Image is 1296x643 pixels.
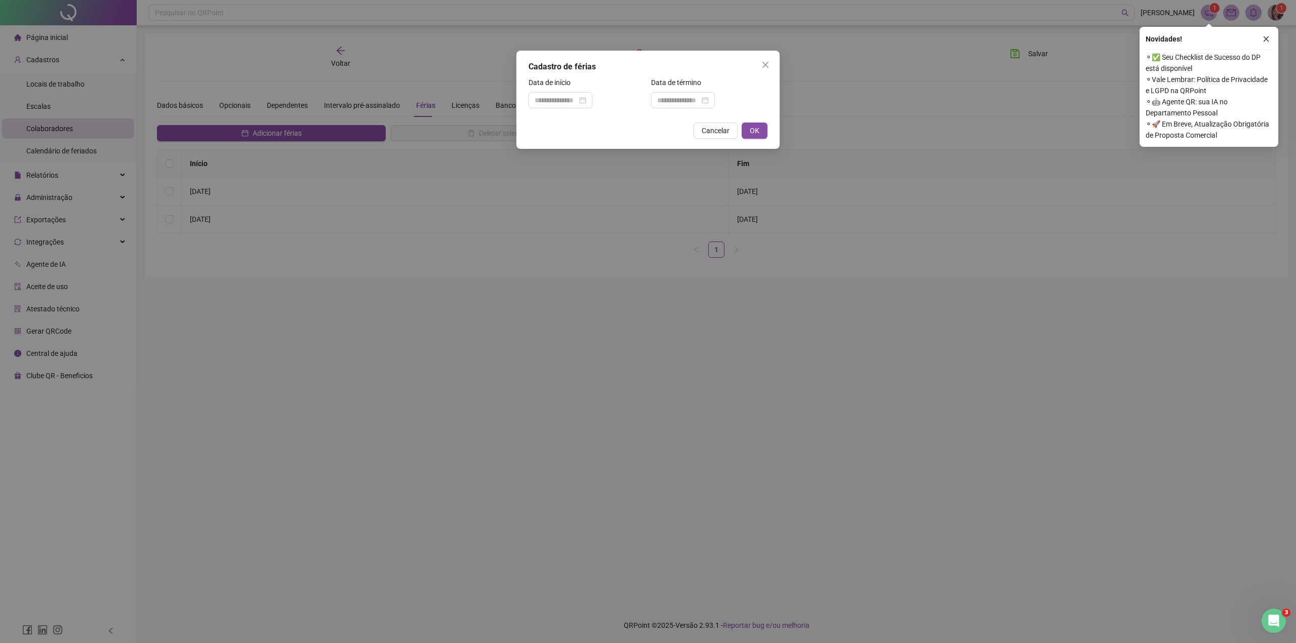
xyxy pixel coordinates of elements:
[529,77,577,88] label: Data de início
[1146,52,1272,74] span: ⚬ ✅ Seu Checklist de Sucesso do DP está disponível
[1146,74,1272,96] span: ⚬ Vale Lembrar: Política de Privacidade e LGPD na QRPoint
[761,61,769,69] span: close
[651,77,708,88] label: Data de término
[1262,609,1286,633] iframe: Intercom live chat
[1263,35,1270,43] span: close
[529,61,767,73] div: Cadastro de férias
[1146,118,1272,141] span: ⚬ 🚀 Em Breve, Atualização Obrigatória de Proposta Comercial
[702,125,730,136] span: Cancelar
[694,123,738,139] button: Cancelar
[757,57,774,73] button: Close
[1282,609,1290,617] span: 3
[750,125,759,136] span: OK
[1146,96,1272,118] span: ⚬ 🤖 Agente QR: sua IA no Departamento Pessoal
[1146,33,1182,45] span: Novidades !
[742,123,767,139] button: OK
